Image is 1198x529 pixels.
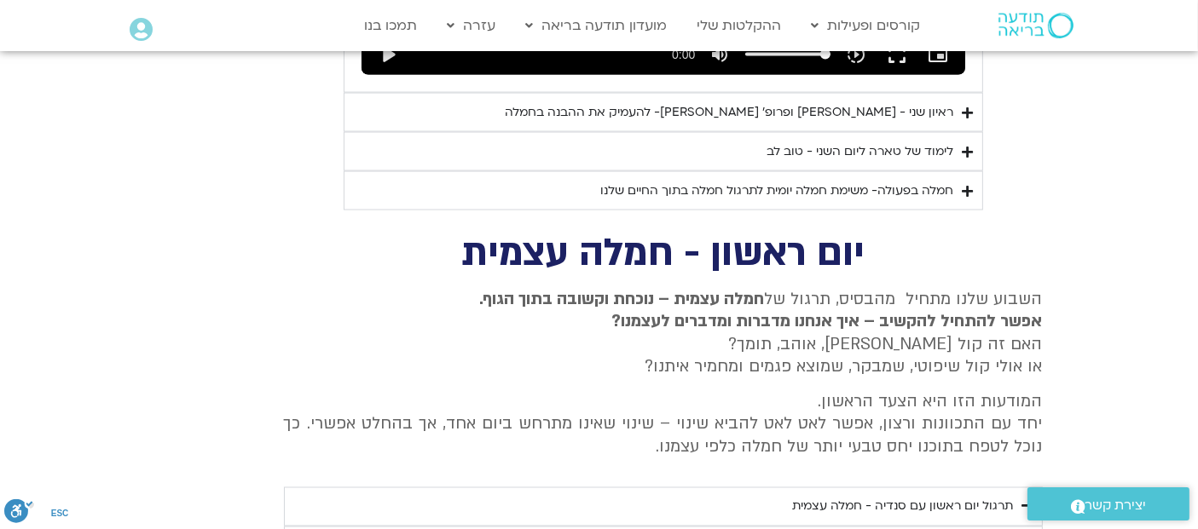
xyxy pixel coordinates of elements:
h2: יום ראשון - חמלה עצמית [284,236,1043,271]
a: יצירת קשר [1027,487,1189,520]
a: קורסים ופעילות [803,9,929,42]
summary: חמלה בפעולה- משימת חמלה יומית לתרגול חמלה בתוך החיים שלנו [344,171,983,210]
p: השבוע שלנו מתחיל מהבסיס, תרגול של האם זה קול [PERSON_NAME], אוהב, תומך? או אולי קול שיפוטי, שמבקר... [284,288,1043,378]
img: תודעה בריאה [998,13,1074,38]
a: ההקלטות שלי [688,9,790,42]
span: יצירת קשר [1085,494,1147,517]
p: המודעות הזו היא הצעד הראשון. יחד עם התכוונות ורצון, אפשר לאט לאט להביא שינוי – שינוי שאינו מתרחש ... [284,390,1043,457]
div: ראיון שני - [PERSON_NAME] ופרופ׳ [PERSON_NAME]- להעמיק את ההבנה בחמלה [506,102,954,123]
strong: חמלה עצמית – נוכחת וקשובה בתוך הגוף. אפשר להתחיל להקשיב – איך אנחנו מדברות ומדברים לעצמנו? [480,288,1043,332]
div: לימוד של טארה ליום השני - טוב לב [767,141,954,162]
div: חמלה בפעולה- משימת חמלה יומית לתרגול חמלה בתוך החיים שלנו [601,181,954,201]
summary: ראיון שני - [PERSON_NAME] ופרופ׳ [PERSON_NAME]- להעמיק את ההבנה בחמלה [344,93,983,132]
a: מועדון תודעה בריאה [517,9,675,42]
div: תרגול יום ראשון עם סנדיה - חמלה עצמית [793,497,1014,517]
summary: תרגול יום ראשון עם סנדיה - חמלה עצמית [284,487,1043,526]
a: תמכו בנו [356,9,425,42]
summary: לימוד של טארה ליום השני - טוב לב [344,132,983,171]
a: עזרה [438,9,504,42]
